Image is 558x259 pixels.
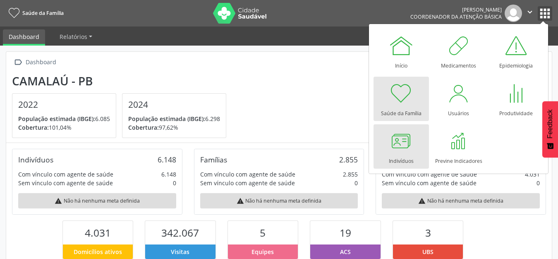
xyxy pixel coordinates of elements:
[489,29,544,73] a: Epidemiologia
[200,179,295,187] div: Sem vínculo com agente de saúde
[24,56,57,68] div: Dashboard
[128,114,220,123] p: 6.298
[251,247,274,256] span: Equipes
[339,155,358,164] div: 2.855
[161,226,199,240] span: 342.067
[200,170,295,179] div: Com vínculo com agente de saúde
[18,193,176,208] div: Não há nenhuma meta definida
[200,193,358,208] div: Não há nenhuma meta definida
[546,109,554,138] span: Feedback
[18,115,95,123] span: População estimada (IBGE):
[128,123,220,132] p: 97,62%
[374,77,429,121] a: Saúde da Família
[418,197,426,205] i: warning
[128,99,220,110] h4: 2024
[431,29,486,73] a: Medicamentos
[18,123,49,131] span: Cobertura:
[382,170,477,179] div: Com vínculo com agente de saúde
[410,6,502,13] div: [PERSON_NAME]
[6,6,64,20] a: Saúde da Família
[505,5,522,22] img: img
[489,77,544,121] a: Produtividade
[173,179,176,187] div: 0
[431,124,486,169] a: Previne Indicadores
[525,170,540,179] div: 4.031
[171,247,189,256] span: Visitas
[425,226,431,240] span: 3
[55,197,62,205] i: warning
[538,6,552,21] button: apps
[12,56,57,68] a:  Dashboard
[374,29,429,73] a: Início
[128,123,159,131] span: Cobertura:
[237,197,244,205] i: warning
[525,7,534,17] i: 
[22,10,64,17] span: Saúde da Família
[161,170,176,179] div: 6.148
[260,226,266,240] span: 5
[74,247,122,256] span: Domicílios ativos
[85,226,111,240] span: 4.031
[54,29,98,44] a: Relatórios
[12,56,24,68] i: 
[18,114,110,123] p: 6.085
[3,29,45,46] a: Dashboard
[18,123,110,132] p: 101,04%
[542,101,558,157] button: Feedback - Mostrar pesquisa
[422,247,433,256] span: UBS
[374,124,429,169] a: Indivíduos
[343,170,358,179] div: 2.855
[382,193,540,208] div: Não há nenhuma meta definida
[340,226,351,240] span: 19
[410,13,502,20] span: Coordenador da Atenção Básica
[60,33,87,41] span: Relatórios
[12,74,232,88] div: Camalaú - PB
[18,99,110,110] h4: 2022
[340,247,351,256] span: ACS
[382,179,477,187] div: Sem vínculo com agente de saúde
[128,115,205,123] span: População estimada (IBGE):
[536,179,540,187] div: 0
[18,179,113,187] div: Sem vínculo com agente de saúde
[200,155,227,164] div: Famílias
[158,155,176,164] div: 6.148
[431,77,486,121] a: Usuários
[354,179,358,187] div: 0
[522,5,538,22] button: 
[18,170,113,179] div: Com vínculo com agente de saúde
[18,155,53,164] div: Indivíduos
